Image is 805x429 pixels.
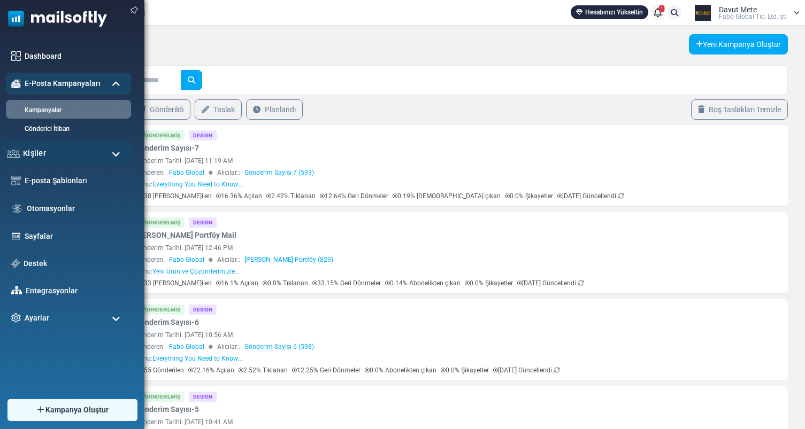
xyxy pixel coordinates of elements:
[135,392,185,402] div: Gönderilmiş
[517,278,584,288] p: [DATE] Güncellendi
[27,410,330,420] li: Low maintenance cost
[571,5,648,19] a: Hesabınızı Yükseltin
[18,291,318,315] p: [PERSON_NAME], en yeni ürün ve çözümlerimizi yakından inceleyebileceğiniz A226 numaralı standımız...
[216,191,262,201] p: 16.36% Açılan
[135,156,689,166] div: Gönderim Tarihi: [DATE] 11:19 AM
[266,191,316,201] p: 2.42% Tıklanan
[5,205,226,216] strong: Discover Our Quality, Strength, and Technology.
[135,330,689,340] div: Gönderim Tarihi: [DATE] 10:56 AM
[246,99,303,120] a: Planlandı
[135,180,242,189] div: Konu:
[83,339,158,348] a: [PHONE_NUMBER]
[18,362,318,386] p: Sizleri standımızda ağırlamaktan memnuniyet duyarız.
[216,278,258,288] p: 16.1% Açılan
[121,180,214,191] span: Quality is our soul
[18,314,318,362] p: Detaylı bilgi ve randevu için bizimle mail adresinden veya numaralı telefon üzerinden iletişime g...
[45,404,109,416] span: Kampanya Oluştur
[152,181,242,188] span: Everything You Need to Know...
[320,191,388,201] p: 12.64% Geri Dönmeler
[24,258,126,269] a: Destek
[5,228,330,239] p: FTJ Series Mobile Jaw Crushers
[5,210,226,221] strong: Discover Our Quality, Strength, and Technology.
[188,365,234,375] p: 22.16% Açılan
[691,99,788,120] a: Boş Taslakları Temizle
[135,365,184,375] p: 555 Gönderilen
[25,51,126,62] a: Dashboard
[244,168,314,177] a: Gönderim Sayısı-7 (593)
[27,400,330,410] li: Fully automatic automation system
[11,313,21,323] img: settings-icon.svg
[135,143,199,154] a: Gönderim Sayısı-7
[27,379,330,389] li: Jaw crusher with high-pressure, powerful crushing capacity
[689,34,788,54] a: Yeni Kampanya Oluştur
[135,255,689,264] div: Gönderen: Alıcılar::
[239,365,288,375] p: 2.52% Tıklanan
[24,214,311,223] strong: A New Era in Mining Begins. Discover the Difference with FABO Global
[465,278,513,288] p: 0.0% Şikayetler
[493,365,560,375] p: [DATE] Güncellendi
[18,300,318,324] p: We are delighted to invite you to visit us at our booth A226, where you can explore our latest pr...
[7,150,20,158] img: contacts-icon.svg
[6,105,128,115] a: Kampanyalar
[152,355,242,362] span: Everything You Need to Know...
[393,191,501,201] p: 0.19% [DEMOGRAPHIC_DATA] çıkan
[18,243,318,278] p: Fabo Global olarak [DATE]-[DATE] tarihlerinde Fuar [GEOGRAPHIC_DATA] gerçekleşecek olan Minex 11....
[24,360,171,369] a: [EMAIL_ADDRESS][DOMAIN_NAME]
[152,268,240,275] span: Yeni Ürün ve Çözümlerimizle...
[18,362,318,374] p: Sizi standımda ağırlamaktan büyük memnuniyet duyarım.
[27,389,330,400] li: Hybrid technology for production with dual power
[195,99,242,120] a: Taslak
[27,397,330,408] li: Hybrid technology for production with dual power
[18,291,318,315] p: En yeni ürün ve çözümlerimizi yakından inceleyebilmeniz için sizleri A226 numaralı standıma davet...
[135,342,689,352] div: Gönderen: Alıcılar::
[27,387,330,397] li: Jaw crusher with high-pressure, powerful crushing capacity
[11,202,23,215] img: workflow.svg
[689,5,716,21] img: User Logo
[135,404,199,415] a: Gönderim Sayısı-5
[212,360,289,369] a: [PHONE_NUMBER].
[135,305,185,315] div: Gönderilmiş
[650,5,665,20] a: 1
[11,51,21,61] img: dashboard-icon.svg
[189,130,217,141] div: Design
[27,203,126,214] a: Otomasyonlar
[244,342,314,352] a: Gönderim Sayısı-6 (598)
[292,365,361,375] p: 12.25% Geri Dönmeler
[169,342,204,352] span: Fabo Global
[6,124,128,134] a: Gönderici İtibarı
[131,99,190,120] a: Gönderildi
[29,216,306,225] strong: Madencilikte Yeni Bir Dönem Başlıyor. FABO Global Farkıyla Tanışın
[719,13,787,20] span: Fabo Global Ti̇c. Ltd. şti̇
[25,313,49,324] span: Ayarlar
[11,79,21,88] img: campaigns-icon-active.png
[135,130,185,141] div: Gönderilmiş
[385,278,461,288] p: 0.14% Abonelikten çıkan
[18,240,318,276] p: We are pleased to announce that Fabo Global will be participating in the Minex 11th International...
[5,179,145,197] span: Quality is our soul
[169,168,204,177] span: Fabo Global
[5,213,226,224] strong: Discover Our Quality, Strength, and Technology.
[441,365,489,375] p: 0.0% Şikayetler
[5,236,330,247] p: FTJ Series Mobile Jaw Crushers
